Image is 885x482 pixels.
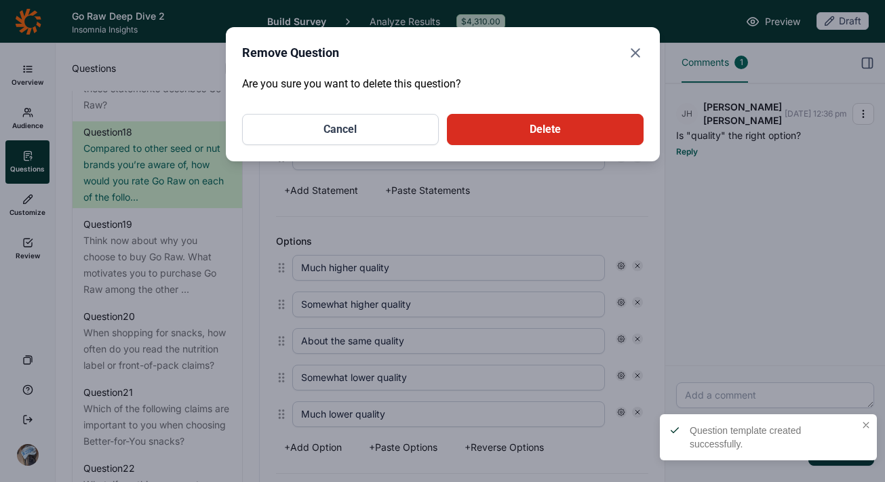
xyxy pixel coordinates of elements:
h2: Remove Question [242,43,339,62]
p: Are you sure you want to delete this question? [242,76,644,92]
button: Close [627,43,644,62]
div: Question template created successfully. [690,424,857,451]
button: Delete [447,114,644,145]
button: Cancel [242,114,439,145]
